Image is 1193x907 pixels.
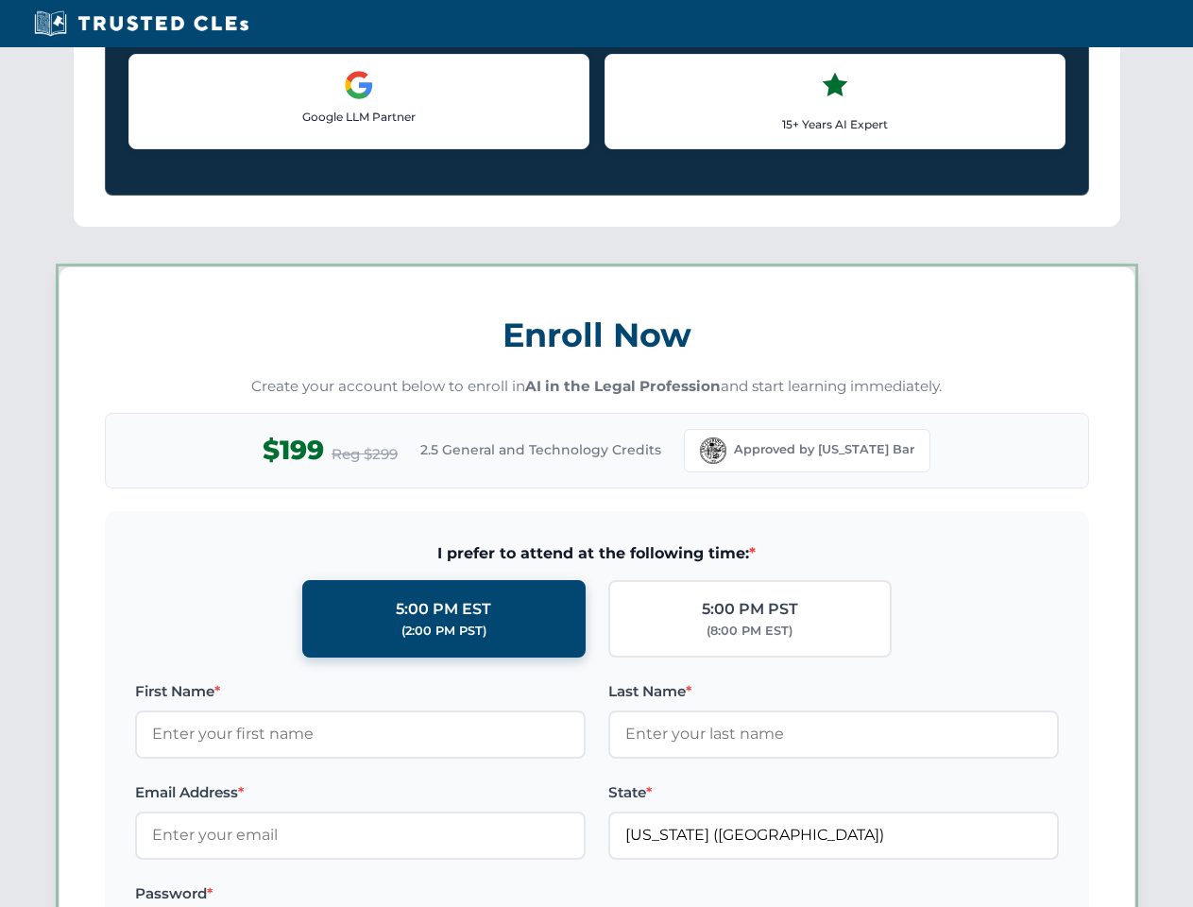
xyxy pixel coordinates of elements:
div: (8:00 PM EST) [707,622,792,641]
img: Florida Bar [700,437,726,464]
span: I prefer to attend at the following time: [135,541,1059,566]
div: 5:00 PM PST [702,597,798,622]
span: Approved by [US_STATE] Bar [734,440,914,459]
label: Password [135,882,586,905]
input: Enter your last name [608,710,1059,758]
input: Enter your first name [135,710,586,758]
strong: AI in the Legal Profession [525,377,721,395]
label: Last Name [608,680,1059,703]
img: Trusted CLEs [28,9,254,38]
span: 2.5 General and Technology Credits [420,439,661,460]
img: Google [344,70,374,100]
div: (2:00 PM PST) [401,622,486,641]
input: Enter your email [135,812,586,859]
p: 15+ Years AI Expert [621,115,1049,133]
h3: Enroll Now [105,305,1089,365]
input: Florida (FL) [608,812,1059,859]
p: Google LLM Partner [145,108,573,126]
label: State [608,781,1059,804]
p: Create your account below to enroll in and start learning immediately. [105,376,1089,398]
span: Reg $299 [332,443,398,466]
label: Email Address [135,781,586,804]
span: $199 [263,429,324,471]
label: First Name [135,680,586,703]
div: 5:00 PM EST [396,597,491,622]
